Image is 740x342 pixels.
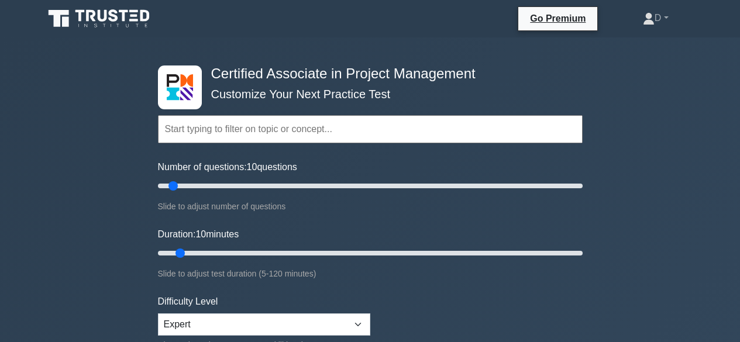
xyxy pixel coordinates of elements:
div: Slide to adjust number of questions [158,199,583,213]
a: Go Premium [523,11,593,26]
a: D [615,6,697,30]
label: Number of questions: questions [158,160,297,174]
label: Duration: minutes [158,227,239,241]
h4: Certified Associate in Project Management [206,65,525,82]
span: 10 [247,162,257,172]
input: Start typing to filter on topic or concept... [158,115,583,143]
label: Difficulty Level [158,295,218,309]
span: 10 [195,229,206,239]
div: Slide to adjust test duration (5-120 minutes) [158,267,583,281]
